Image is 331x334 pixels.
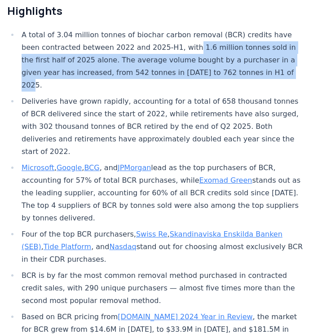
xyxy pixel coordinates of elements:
li: BCR is by far the most common removal method purchased in contracted credit sales, with 290 uniqu... [19,269,305,307]
li: A total of 3.04 million tonnes of biochar carbon removal (BCR) credits have been contracted betwe... [19,29,305,92]
li: Four of the top BCR purchasers, , , , and stand out for choosing almost exclusively BCR in their ... [19,228,305,266]
a: Swiss Re [136,230,168,238]
a: Google [57,163,82,172]
a: Microsoft [22,163,54,172]
a: Nasdaq [109,242,136,251]
h2: Highlights [7,4,305,18]
a: JPMorgan [118,163,151,172]
a: Tide Platform [44,242,91,251]
li: Deliveries have grown rapidly, accounting for a total of 658 thousand tonnes of BCR delivered sin... [19,95,305,158]
a: Exomad Green [199,176,252,185]
li: , , , and lead as the top purchasers of BCR, accounting for 57% of total BCR purchases, while sta... [19,162,305,224]
a: [DOMAIN_NAME] 2024 Year in Review [118,312,252,321]
a: BCG [84,163,99,172]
